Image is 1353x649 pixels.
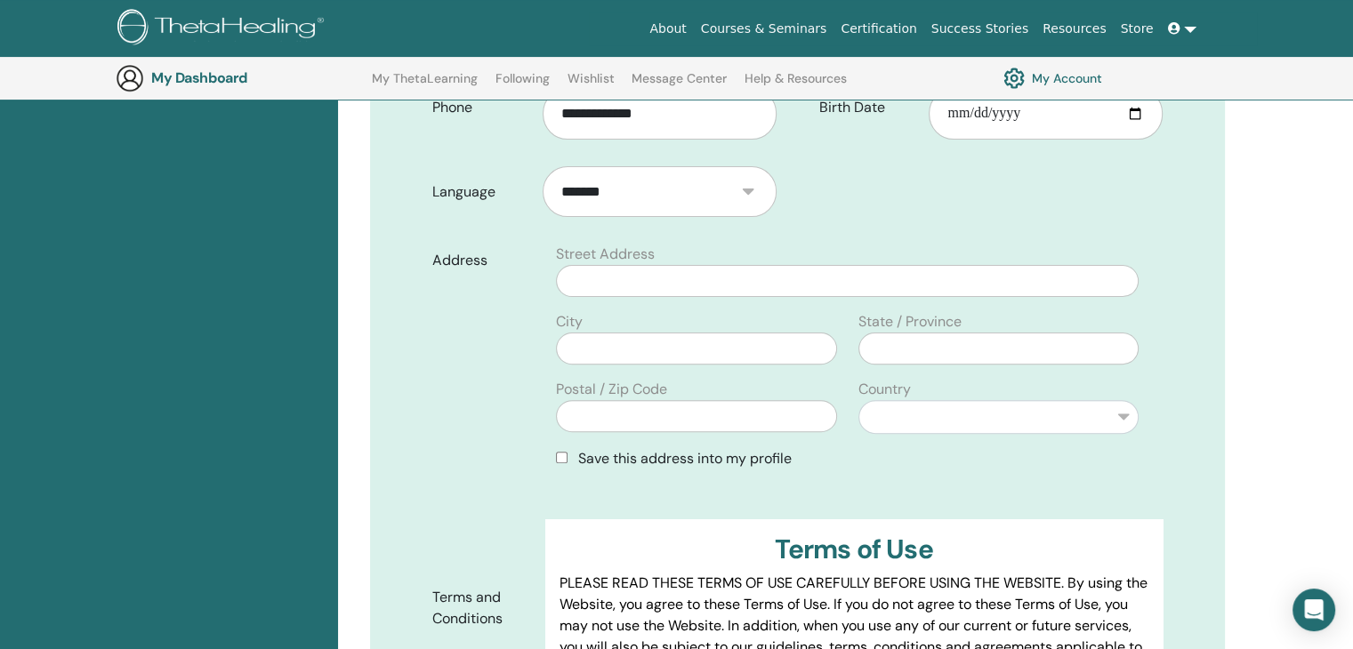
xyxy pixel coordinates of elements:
[806,91,930,124] label: Birth Date
[419,581,545,636] label: Terms and Conditions
[151,69,329,86] h3: My Dashboard
[372,71,478,100] a: My ThetaLearning
[556,379,667,400] label: Postal / Zip Code
[924,12,1035,45] a: Success Stories
[642,12,693,45] a: About
[858,379,911,400] label: Country
[745,71,847,100] a: Help & Resources
[1035,12,1114,45] a: Resources
[694,12,834,45] a: Courses & Seminars
[560,533,1148,565] h3: Terms of Use
[556,244,655,265] label: Street Address
[556,311,583,333] label: City
[632,71,727,100] a: Message Center
[495,71,550,100] a: Following
[419,175,543,209] label: Language
[419,91,543,124] label: Phone
[1003,63,1025,93] img: cog.svg
[419,244,545,277] label: Address
[858,311,962,333] label: State / Province
[834,12,923,45] a: Certification
[1114,12,1161,45] a: Store
[568,71,615,100] a: Wishlist
[578,449,792,468] span: Save this address into my profile
[1003,63,1102,93] a: My Account
[116,64,144,92] img: generic-user-icon.jpg
[1293,589,1335,631] div: Open Intercom Messenger
[117,9,330,49] img: logo.png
